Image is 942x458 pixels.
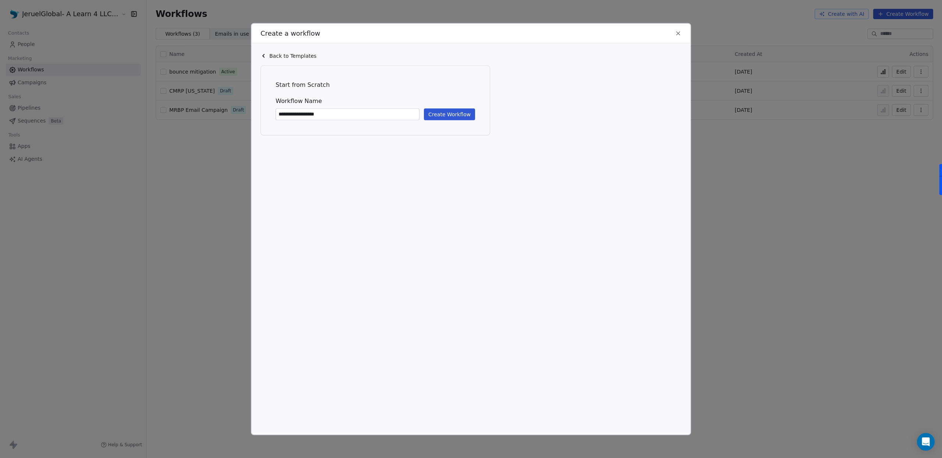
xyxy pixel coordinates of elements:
span: Back to Templates [269,52,316,59]
span: Start from Scratch [276,80,475,89]
div: Open Intercom Messenger [917,433,935,451]
button: Create Workflow [424,108,475,120]
span: Workflow Name [276,96,475,105]
span: Create a workflow [261,28,320,38]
